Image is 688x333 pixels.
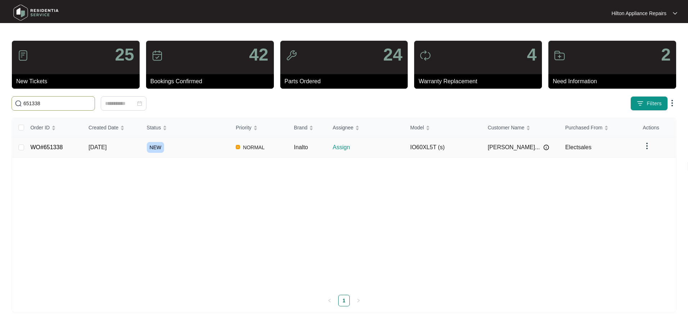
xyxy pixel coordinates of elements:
[89,124,118,132] span: Created Date
[410,124,424,132] span: Model
[356,298,361,303] span: right
[554,50,565,61] img: icon
[673,12,677,15] img: dropdown arrow
[147,124,161,132] span: Status
[83,118,141,137] th: Created Date
[286,50,297,61] img: icon
[15,100,22,107] img: search-icon
[24,118,83,137] th: Order ID
[294,144,308,150] span: Inalto
[30,144,63,150] a: WO#651338
[324,295,335,306] li: Previous Page
[141,118,230,137] th: Status
[418,77,542,86] p: Warranty Replacement
[661,46,671,63] p: 2
[630,96,668,111] button: filter iconFilters
[643,142,651,150] img: dropdown arrow
[288,118,327,137] th: Brand
[16,77,140,86] p: New Tickets
[115,46,134,63] p: 25
[637,118,676,137] th: Actions
[647,100,662,107] span: Filters
[333,124,354,132] span: Assignee
[488,124,524,132] span: Customer Name
[294,124,307,132] span: Brand
[333,143,404,152] p: Assign
[327,298,332,303] span: left
[89,144,107,150] span: [DATE]
[637,100,644,107] img: filter icon
[338,295,350,306] li: 1
[668,99,676,107] img: dropdown arrow
[327,118,404,137] th: Assignee
[383,46,402,63] p: 24
[482,118,559,137] th: Customer Name
[17,50,29,61] img: icon
[230,118,288,137] th: Priority
[339,295,349,306] a: 1
[420,50,431,61] img: icon
[236,124,252,132] span: Priority
[150,77,274,86] p: Bookings Confirmed
[249,46,268,63] p: 42
[565,144,592,150] span: Electsales
[560,118,637,137] th: Purchased From
[543,145,549,150] img: Info icon
[30,124,50,132] span: Order ID
[11,2,61,23] img: residentia service logo
[353,295,364,306] li: Next Page
[611,10,666,17] p: Hilton Appliance Repairs
[353,295,364,306] button: right
[565,124,602,132] span: Purchased From
[488,143,540,152] span: [PERSON_NAME]...
[147,142,164,153] span: NEW
[240,143,267,152] span: NORMAL
[23,99,92,107] input: Search by Order Id, Assignee Name, Customer Name, Brand and Model
[324,295,335,306] button: left
[404,118,482,137] th: Model
[527,46,537,63] p: 4
[236,145,240,149] img: Vercel Logo
[404,137,482,157] td: IO60XL5T (s)
[285,77,408,86] p: Parts Ordered
[553,77,676,86] p: Need Information
[151,50,163,61] img: icon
